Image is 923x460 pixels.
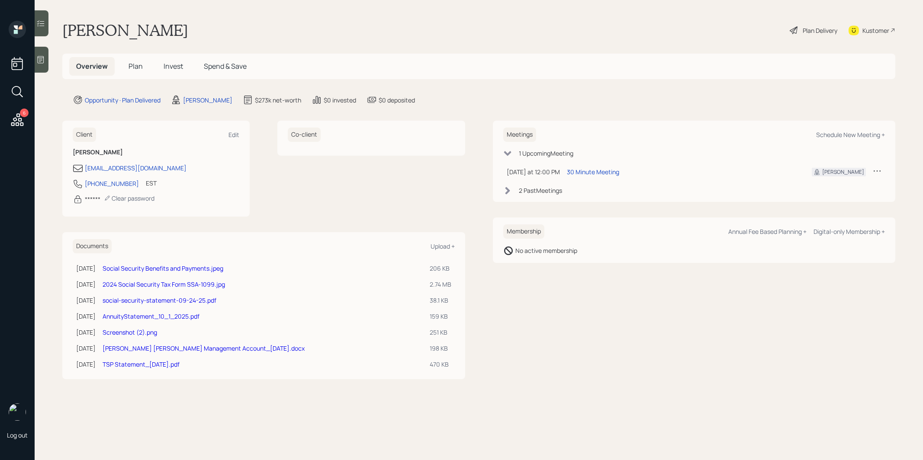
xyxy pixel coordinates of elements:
[515,246,577,255] div: No active membership
[567,167,619,176] div: 30 Minute Meeting
[519,149,573,158] div: 1 Upcoming Meeting
[183,96,232,105] div: [PERSON_NAME]
[73,239,112,253] h6: Documents
[76,296,96,305] div: [DATE]
[73,128,96,142] h6: Client
[431,242,455,250] div: Upload +
[204,61,247,71] span: Spend & Save
[814,227,885,236] div: Digital-only Membership +
[76,61,108,71] span: Overview
[430,280,451,289] div: 2.74 MB
[430,264,451,273] div: 206 KB
[20,109,29,117] div: 6
[9,403,26,421] img: treva-nostdahl-headshot.png
[728,227,807,236] div: Annual Fee Based Planning +
[503,224,544,239] h6: Membership
[103,312,199,320] a: AnnuityStatement_10_1_2025.pdf
[103,280,225,288] a: 2024 Social Security Tax Form SSA-1099.jpg
[76,312,96,321] div: [DATE]
[103,264,223,272] a: Social Security Benefits and Payments.jpeg
[7,431,28,439] div: Log out
[104,194,154,202] div: Clear password
[73,149,239,156] h6: [PERSON_NAME]
[146,179,157,188] div: EST
[103,360,180,368] a: TSP Statement_[DATE].pdf
[803,26,837,35] div: Plan Delivery
[76,264,96,273] div: [DATE]
[85,163,187,172] div: [EMAIL_ADDRESS][DOMAIN_NAME]
[816,131,885,139] div: Schedule New Meeting +
[85,179,139,188] div: [PHONE_NUMBER]
[324,96,356,105] div: $0 invested
[76,360,96,369] div: [DATE]
[503,128,536,142] h6: Meetings
[519,186,562,195] div: 2 Past Meeting s
[76,344,96,353] div: [DATE]
[430,312,451,321] div: 159 KB
[288,128,321,142] h6: Co-client
[822,168,864,176] div: [PERSON_NAME]
[507,167,560,176] div: [DATE] at 12:00 PM
[103,344,305,352] a: [PERSON_NAME] [PERSON_NAME] Management Account_[DATE].docx
[85,96,161,105] div: Opportunity · Plan Delivered
[862,26,889,35] div: Kustomer
[76,328,96,337] div: [DATE]
[255,96,301,105] div: $273k net-worth
[164,61,183,71] span: Invest
[62,21,188,40] h1: [PERSON_NAME]
[228,131,239,139] div: Edit
[379,96,415,105] div: $0 deposited
[430,344,451,353] div: 198 KB
[103,328,157,336] a: Screenshot (2).png
[430,360,451,369] div: 470 KB
[430,328,451,337] div: 251 KB
[129,61,143,71] span: Plan
[430,296,451,305] div: 38.1 KB
[103,296,216,304] a: social-security-statement-09-24-25.pdf
[76,280,96,289] div: [DATE]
